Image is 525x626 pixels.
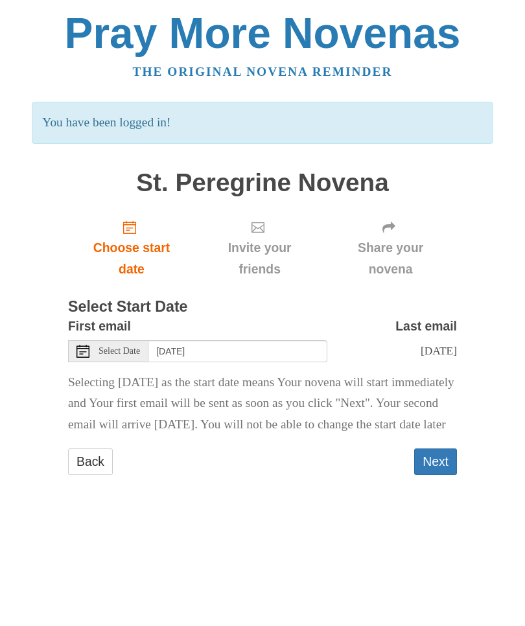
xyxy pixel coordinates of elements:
[324,209,457,286] div: Click "Next" to confirm your start date first.
[148,340,327,362] input: Use the arrow keys to pick a date
[68,169,457,197] h1: St. Peregrine Novena
[81,237,182,280] span: Choose start date
[65,9,461,57] a: Pray More Novenas
[68,209,195,286] a: Choose start date
[133,65,393,78] a: The original novena reminder
[68,448,113,475] a: Back
[395,316,457,337] label: Last email
[32,102,493,144] p: You have been logged in!
[68,299,457,316] h3: Select Start Date
[68,316,131,337] label: First email
[421,344,457,357] span: [DATE]
[99,347,140,356] span: Select Date
[68,372,457,436] p: Selecting [DATE] as the start date means Your novena will start immediately and Your first email ...
[414,448,457,475] button: Next
[195,209,324,286] div: Click "Next" to confirm your start date first.
[208,237,311,280] span: Invite your friends
[337,237,444,280] span: Share your novena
